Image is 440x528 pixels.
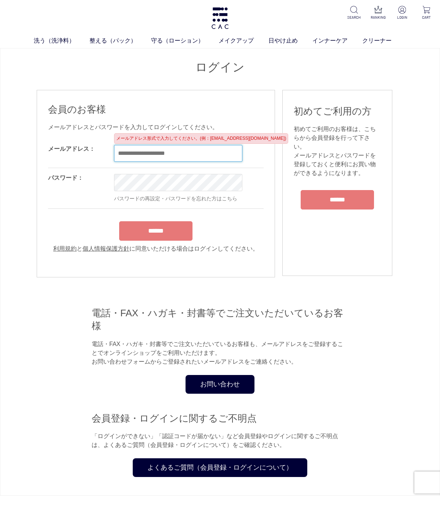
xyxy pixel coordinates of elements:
label: メールアドレス： [48,146,95,152]
div: と に同意いただける場合はログインしてください。 [48,244,264,253]
a: CART [419,6,434,20]
p: RANKING [370,15,386,20]
span: 初めてご利用の方 [294,106,371,117]
a: パスワードの再設定・パスワードを忘れた方はこちら [114,196,237,201]
a: お問い合わせ [186,375,254,394]
a: 守る（ローション） [151,36,219,45]
h2: 会員登録・ログインに関するご不明点 [92,412,348,425]
a: インナーケア [312,36,362,45]
p: CART [419,15,434,20]
a: よくあるご質問（会員登録・ログインについて） [133,458,307,477]
p: 「ログインができない」「認証コードが届かない」など会員登録やログインに関するご不明点は、よくあるご質問（会員登録・ログインについて）をご確認ください。 [92,432,348,449]
div: メールアドレス形式で入力してください。(例：[EMAIL_ADDRESS][DOMAIN_NAME]) [114,133,288,144]
a: メイクアップ [219,36,268,45]
label: パスワード： [48,175,83,181]
a: 日やけ止め [268,36,312,45]
a: 整える（パック） [89,36,151,45]
a: LOGIN [395,6,410,20]
h1: ログイン [37,59,403,75]
a: 利用規約 [53,245,77,252]
div: メールアドレスとパスワードを入力してログインしてください。 [48,123,264,132]
p: LOGIN [395,15,410,20]
a: クリーナー [362,36,406,45]
a: 洗う（洗浄料） [34,36,89,45]
a: RANKING [370,6,386,20]
p: 電話・FAX・ハガキ・封書等でご注文いただいているお客様も、メールアドレスをご登録することでオンラインショップをご利用いただけます。 お問い合わせフォームからご登録されたいメールアドレスをご連絡... [92,340,348,366]
h2: 電話・FAX・ハガキ・封書等でご注文いただいているお客様 [92,307,348,332]
p: SEARCH [346,15,362,20]
img: logo [210,7,230,29]
a: 個人情報保護方針 [82,245,129,252]
span: 会員のお客様 [48,104,106,115]
a: SEARCH [346,6,362,20]
div: 初めてご利用のお客様は、こちらから会員登録を行って下さい。 メールアドレスとパスワードを登録しておくと便利にお買い物ができるようになります。 [294,125,381,178]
